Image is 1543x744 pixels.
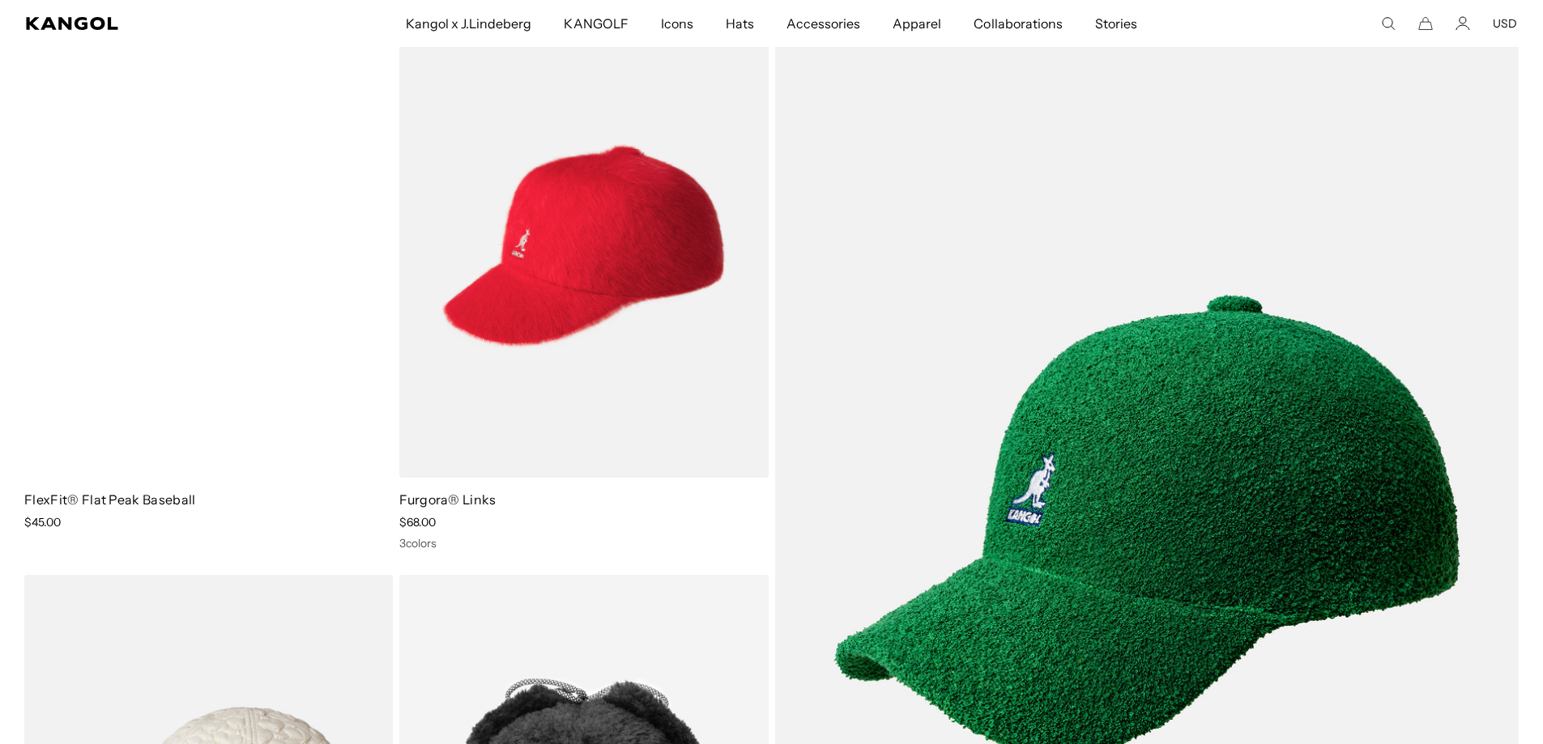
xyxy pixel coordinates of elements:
[1493,16,1517,31] button: USD
[26,17,268,30] a: Kangol
[24,515,61,529] span: $45.00
[24,491,196,508] a: FlexFit® Flat Peak Baseball
[399,491,496,508] a: Furgora® Links
[1456,16,1470,31] a: Account
[399,15,768,478] img: Furgora® Links
[1381,16,1396,31] summary: Search here
[399,515,436,529] span: $68.00
[399,536,768,551] div: 3 colors
[1418,16,1433,31] button: Cart
[24,15,393,478] img: FlexFit® Flat Peak Baseball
